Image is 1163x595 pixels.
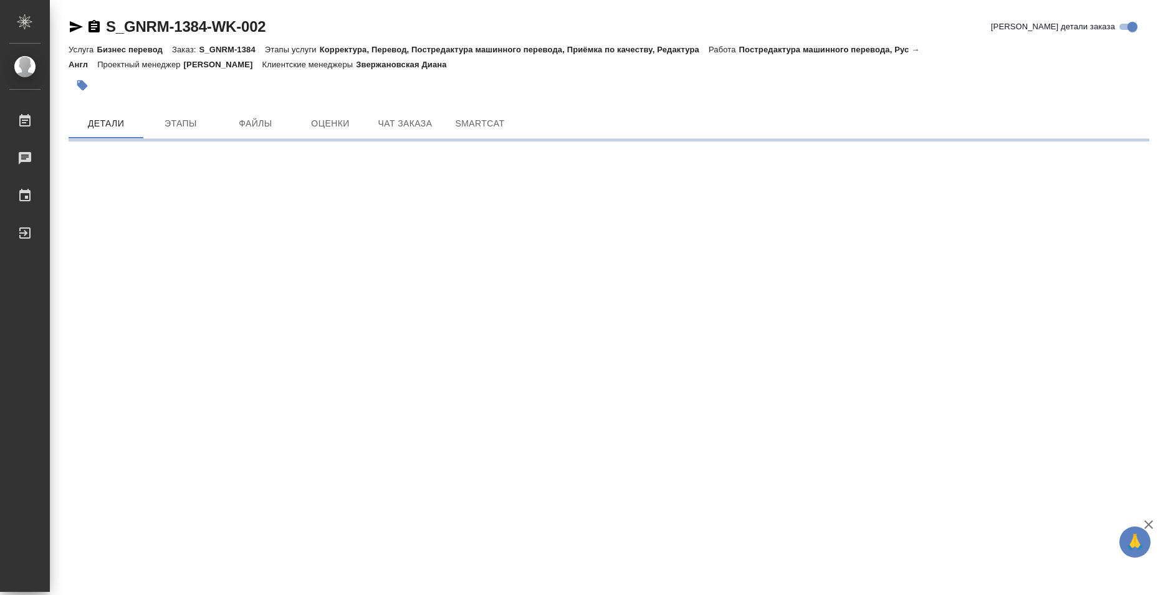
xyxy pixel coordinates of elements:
span: 🙏 [1124,529,1146,555]
a: S_GNRM-1384-WK-002 [106,18,266,35]
button: Добавить тэг [69,72,96,99]
span: [PERSON_NAME] детали заказа [991,21,1115,33]
p: Услуга [69,45,97,54]
p: Проектный менеджер [97,60,183,69]
span: Этапы [151,116,211,131]
p: Корректура, Перевод, Постредактура машинного перевода, Приёмка по качеству, Редактура [320,45,709,54]
p: Звержановская Диана [356,60,456,69]
p: Этапы услуги [265,45,320,54]
span: Чат заказа [375,116,435,131]
p: [PERSON_NAME] [184,60,262,69]
button: 🙏 [1119,526,1151,558]
button: Скопировать ссылку для ЯМессенджера [69,19,84,34]
p: Заказ: [172,45,199,54]
span: Оценки [300,116,360,131]
span: SmartCat [450,116,510,131]
span: Детали [76,116,136,131]
span: Файлы [226,116,285,131]
p: Работа [709,45,739,54]
p: S_GNRM-1384 [199,45,264,54]
p: Клиентские менеджеры [262,60,357,69]
p: Бизнес перевод [97,45,172,54]
button: Скопировать ссылку [87,19,102,34]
